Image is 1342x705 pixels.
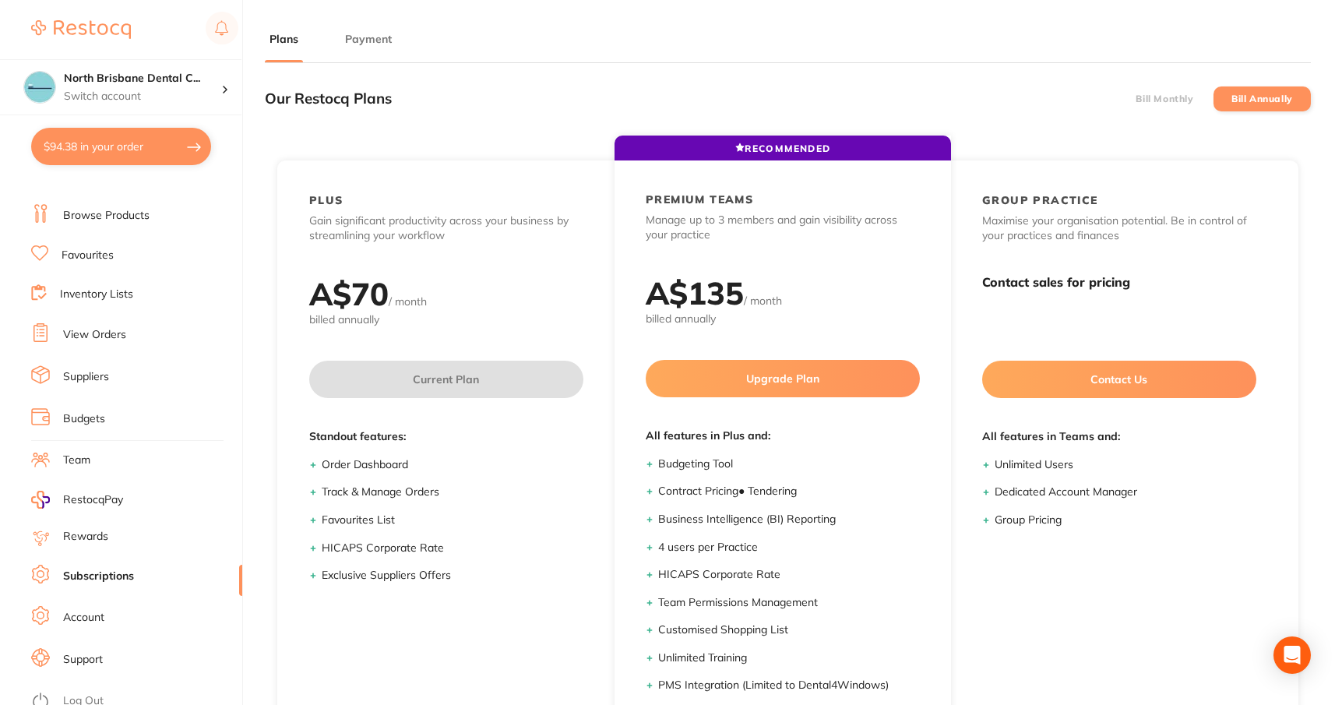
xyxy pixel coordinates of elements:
[1273,636,1311,674] div: Open Intercom Messenger
[646,360,920,397] button: Upgrade Plan
[322,457,583,473] li: Order Dashboard
[982,429,1256,445] span: All features in Teams and:
[63,492,123,508] span: RestocqPay
[309,193,343,207] h2: PLUS
[63,569,134,584] a: Subscriptions
[389,294,427,308] span: / month
[265,32,303,47] button: Plans
[658,456,920,472] li: Budgeting Tool
[60,287,133,302] a: Inventory Lists
[309,274,389,313] h2: A$ 70
[31,20,131,39] img: Restocq Logo
[340,32,396,47] button: Payment
[646,428,920,444] span: All features in Plus and:
[982,361,1256,398] button: Contact Us
[1136,93,1193,104] label: Bill Monthly
[309,312,583,328] span: billed annually
[735,143,830,154] span: RECOMMENDED
[64,89,221,104] p: Switch account
[63,453,90,468] a: Team
[658,484,920,499] li: Contract Pricing ● Tendering
[24,72,55,103] img: North Brisbane Dental Clinic
[658,650,920,666] li: Unlimited Training
[646,312,920,327] span: billed annually
[982,213,1256,244] p: Maximise your organisation potential. Be in control of your practices and finances
[1231,93,1293,104] label: Bill Annually
[64,71,221,86] h4: North Brisbane Dental Clinic
[322,485,583,500] li: Track & Manage Orders
[63,208,150,224] a: Browse Products
[63,652,103,668] a: Support
[995,513,1256,528] li: Group Pricing
[63,411,105,427] a: Budgets
[658,678,920,693] li: PMS Integration (Limited to Dental4Windows)
[322,513,583,528] li: Favourites List
[309,361,583,398] button: Current Plan
[646,213,920,243] p: Manage up to 3 members and gain visibility across your practice
[744,294,782,308] span: / month
[322,541,583,556] li: HICAPS Corporate Rate
[63,327,126,343] a: View Orders
[63,610,104,626] a: Account
[658,540,920,555] li: 4 users per Practice
[309,429,583,445] span: Standout features:
[658,567,920,583] li: HICAPS Corporate Rate
[63,369,109,385] a: Suppliers
[31,491,123,509] a: RestocqPay
[265,90,392,108] h3: Our Restocq Plans
[995,485,1256,500] li: Dedicated Account Manager
[646,192,753,206] h2: PREMIUM TEAMS
[63,529,108,545] a: Rewards
[646,273,744,312] h2: A$ 135
[982,193,1098,207] h2: GROUP PRACTICE
[31,128,211,165] button: $94.38 in your order
[31,491,50,509] img: RestocqPay
[658,512,920,527] li: Business Intelligence (BI) Reporting
[658,595,920,611] li: Team Permissions Management
[982,275,1256,290] h3: Contact sales for pricing
[322,568,583,583] li: Exclusive Suppliers Offers
[995,457,1256,473] li: Unlimited Users
[62,248,114,263] a: Favourites
[309,213,583,244] p: Gain significant productivity across your business by streamlining your workflow
[658,622,920,638] li: Customised Shopping List
[31,12,131,48] a: Restocq Logo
